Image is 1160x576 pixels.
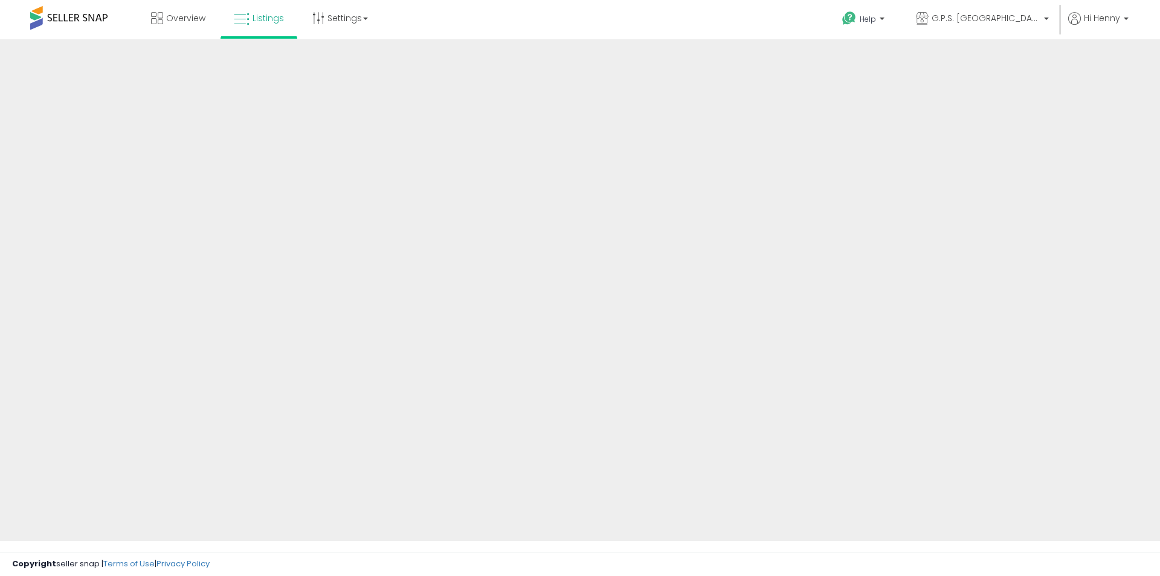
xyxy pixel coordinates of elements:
span: Listings [253,12,284,24]
a: Hi Henny [1068,12,1129,39]
span: Help [860,14,876,24]
span: Overview [166,12,205,24]
span: Hi Henny [1084,12,1120,24]
a: Help [833,2,897,39]
i: Get Help [842,11,857,26]
span: G.P.S. [GEOGRAPHIC_DATA] [932,12,1040,24]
